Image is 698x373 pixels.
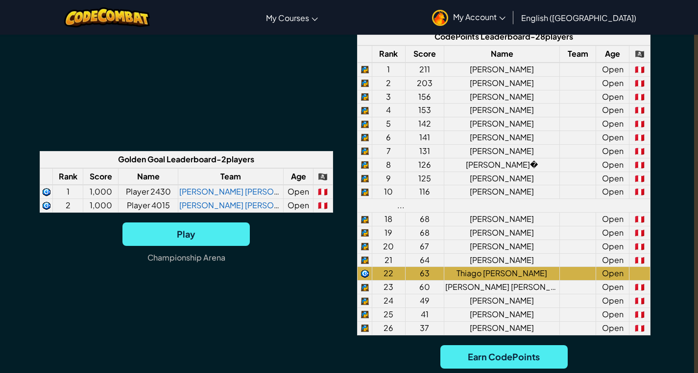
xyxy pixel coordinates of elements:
[405,172,444,185] td: 125
[596,76,629,90] td: Open
[516,4,641,31] a: English ([GEOGRAPHIC_DATA])
[283,199,313,213] td: Open
[358,294,372,308] td: python
[405,253,444,267] td: 64
[629,226,650,240] td: Peru
[358,76,372,90] td: python
[358,63,372,76] td: python
[372,117,405,131] td: 5
[596,281,629,294] td: Open
[444,226,560,240] td: [PERSON_NAME]
[560,45,596,63] th: Team
[444,90,560,104] td: [PERSON_NAME]
[444,213,560,226] td: [PERSON_NAME]
[596,321,629,335] td: Open
[629,117,650,131] td: Peru
[444,63,560,76] td: [PERSON_NAME]
[226,154,254,164] span: players
[266,13,309,23] span: My Courses
[358,185,372,199] td: python
[596,158,629,172] td: Open
[118,154,165,164] span: Golden Goal
[444,294,560,308] td: [PERSON_NAME]
[358,308,372,322] td: python
[444,308,560,322] td: [PERSON_NAME]
[444,76,560,90] td: [PERSON_NAME]
[358,199,444,213] td: ...
[444,281,560,294] td: [PERSON_NAME] [PERSON_NAME]
[444,144,560,158] td: [PERSON_NAME]
[596,253,629,267] td: Open
[405,117,444,131] td: 142
[596,144,629,158] td: Open
[629,213,650,226] td: Peru
[444,117,560,131] td: [PERSON_NAME]
[444,185,560,199] td: [PERSON_NAME]
[405,308,444,322] td: 41
[629,76,650,90] td: Peru
[372,158,405,172] td: 8
[358,240,372,253] td: python
[313,199,333,213] td: Peru
[444,45,560,63] th: Name
[53,185,83,198] td: 1
[596,213,629,226] td: Open
[372,45,405,63] th: Rank
[521,13,636,23] span: English ([GEOGRAPHIC_DATA])
[444,267,560,281] td: Thiago [PERSON_NAME]
[629,240,650,253] td: Peru
[372,240,405,253] td: 20
[261,4,323,31] a: My Courses
[596,240,629,253] td: Open
[118,185,178,198] td: Player 2430
[372,185,405,199] td: 10
[444,158,560,172] td: [PERSON_NAME]�
[372,281,405,294] td: 23
[313,168,333,185] th: 🏴‍☠️
[444,104,560,117] td: [PERSON_NAME]
[358,144,372,158] td: python
[629,131,650,145] td: Peru
[64,7,150,27] a: CodeCombat logo
[358,131,372,145] td: python
[147,250,225,265] p: Championship Arena
[313,185,333,198] td: Peru
[596,308,629,322] td: Open
[530,31,535,42] span: -
[358,267,372,281] td: cpp
[372,308,405,322] td: 25
[405,294,444,308] td: 49
[596,45,629,63] th: Age
[53,199,83,213] td: 2
[372,172,405,185] td: 9
[596,117,629,131] td: Open
[405,240,444,253] td: 67
[221,154,226,164] span: 2
[358,90,372,104] td: python
[358,117,372,131] td: python
[372,104,405,117] td: 4
[358,281,372,294] td: python
[358,321,372,335] td: python
[405,281,444,294] td: 60
[405,144,444,158] td: 131
[372,267,405,281] td: 22
[179,200,375,210] a: [PERSON_NAME] [PERSON_NAME] [PERSON_NAME]
[372,213,405,226] td: 18
[405,267,444,281] td: 63
[405,158,444,172] td: 126
[444,131,560,145] td: [PERSON_NAME]
[405,185,444,199] td: 116
[444,253,560,267] td: [PERSON_NAME]
[358,253,372,267] td: python
[596,172,629,185] td: Open
[440,345,568,369] span: Earn CodePoints
[83,168,119,185] th: Score
[283,185,313,198] td: Open
[405,131,444,145] td: 141
[405,63,444,76] td: 211
[629,172,650,185] td: Peru
[596,185,629,199] td: Open
[596,131,629,145] td: Open
[596,226,629,240] td: Open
